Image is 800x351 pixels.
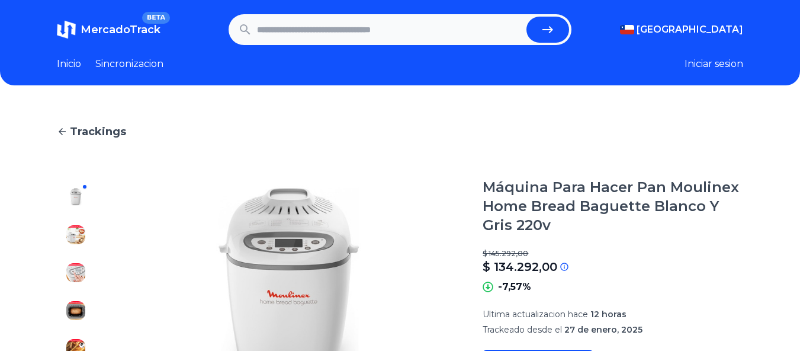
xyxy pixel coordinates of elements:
[483,249,743,259] p: $ 145.292,00
[590,309,626,320] span: 12 horas
[637,23,743,37] span: [GEOGRAPHIC_DATA]
[142,12,170,24] span: BETA
[620,23,743,37] button: [GEOGRAPHIC_DATA]
[483,259,557,275] p: $ 134.292,00
[483,178,743,235] h1: Máquina Para Hacer Pan Moulinex Home Bread Baguette Blanco Y Gris 220v
[57,123,743,140] a: Trackings
[483,324,562,335] span: Trackeado desde el
[95,57,163,71] a: Sincronizacion
[66,263,85,282] img: Máquina Para Hacer Pan Moulinex Home Bread Baguette Blanco Y Gris 220v
[564,324,642,335] span: 27 de enero, 2025
[498,280,531,294] p: -7,57%
[57,20,76,39] img: MercadoTrack
[81,23,160,36] span: MercadoTrack
[66,225,85,244] img: Máquina Para Hacer Pan Moulinex Home Bread Baguette Blanco Y Gris 220v
[483,309,588,320] span: Ultima actualizacion hace
[685,57,743,71] button: Iniciar sesion
[57,20,160,39] a: MercadoTrackBETA
[57,57,81,71] a: Inicio
[66,187,85,206] img: Máquina Para Hacer Pan Moulinex Home Bread Baguette Blanco Y Gris 220v
[620,25,634,34] img: Chile
[70,123,126,140] span: Trackings
[66,301,85,320] img: Máquina Para Hacer Pan Moulinex Home Bread Baguette Blanco Y Gris 220v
